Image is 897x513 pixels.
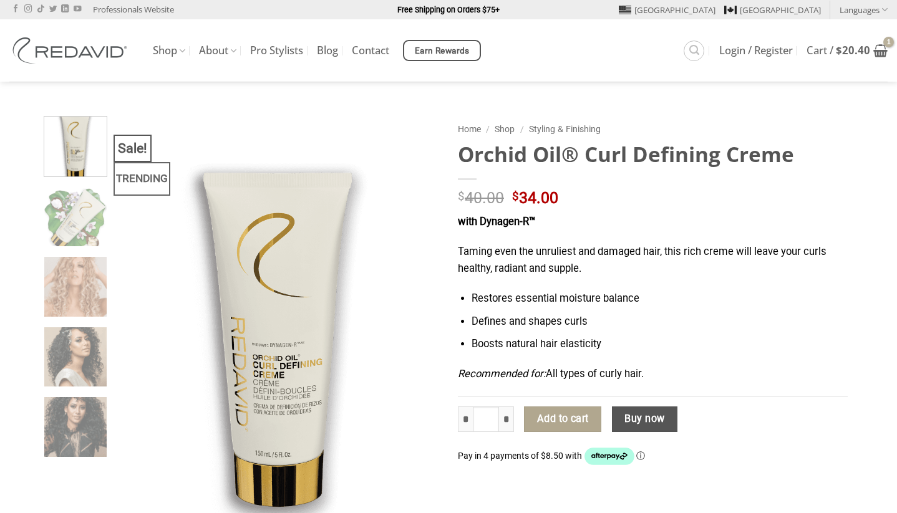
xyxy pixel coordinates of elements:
a: [GEOGRAPHIC_DATA] [619,1,715,19]
a: Contact [352,39,389,62]
a: Earn Rewards [403,40,481,61]
bdi: 34.00 [512,189,558,207]
span: Pay in 4 payments of $8.50 with [458,451,584,461]
a: Languages [840,1,888,19]
a: Styling & Finishing [529,124,601,134]
bdi: 40.00 [458,189,504,207]
span: $ [836,43,842,57]
a: Shop [153,39,185,63]
span: Cart / [807,46,870,55]
a: Follow on TikTok [37,5,44,14]
h1: Orchid Oil® Curl Defining Creme [458,141,848,168]
a: Search [684,41,704,61]
a: Pro Stylists [250,39,303,62]
a: Follow on Twitter [49,5,57,14]
a: Login / Register [719,39,793,62]
a: Follow on Facebook [12,5,19,14]
a: Follow on Instagram [24,5,32,14]
em: Recommended for: [458,368,546,380]
nav: Breadcrumb [458,122,848,137]
span: / [520,124,524,134]
span: $ [512,191,519,203]
span: Login / Register [719,46,793,55]
li: Restores essential moisture balance [472,290,848,307]
a: Follow on LinkedIn [61,5,69,14]
span: / [486,124,490,134]
p: Taming even the unruliest and damaged hair, this rich creme will leave your curls healthy, radian... [458,244,848,277]
a: Shop [495,124,515,134]
li: Boosts natural hair elasticity [472,336,848,353]
bdi: 20.40 [836,43,870,57]
input: Increase quantity of Orchid Oil® Curl Defining Creme [499,406,514,433]
span: $ [458,191,465,203]
button: Add to cart [524,406,601,433]
a: Blog [317,39,338,62]
img: REDAVID Orchid Oil Curl Defining Creme [44,113,107,176]
a: View cart [807,37,888,64]
strong: with Dynagen-R™ [458,216,535,228]
button: Buy now [612,406,677,433]
span: Earn Rewards [415,44,470,58]
input: Product quantity [473,406,499,433]
a: [GEOGRAPHIC_DATA] [724,1,821,19]
p: All types of curly hair. [458,366,848,383]
input: Reduce quantity of Orchid Oil® Curl Defining Creme [458,406,473,433]
a: Follow on YouTube [74,5,81,14]
a: Information - Opens a dialog [636,451,645,461]
strong: Free Shipping on Orders $75+ [397,5,500,14]
a: Home [458,124,481,134]
li: Defines and shapes curls [472,314,848,330]
img: REDAVID Salon Products | United States [9,37,134,64]
img: REDAVID Orchid Oil Curl Defining Creme [44,187,107,250]
a: About [199,39,236,63]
